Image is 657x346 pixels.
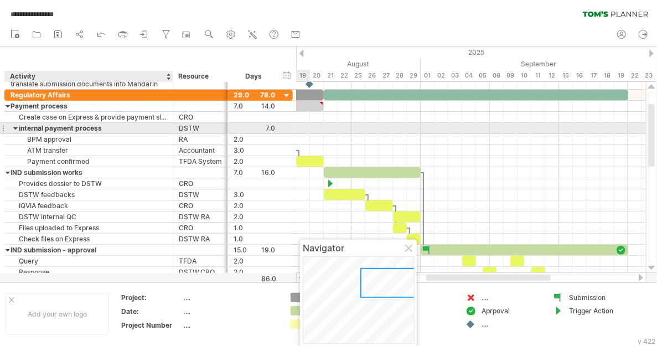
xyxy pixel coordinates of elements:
[179,123,222,133] div: DSTW
[184,307,277,316] div: ....
[11,167,167,178] div: IND submission works
[638,337,655,345] div: v 422
[296,70,310,81] div: Tuesday, 19 August 2025
[11,145,167,156] div: ATM transfer
[482,306,542,316] div: Aprpoval
[379,70,393,81] div: Wednesday, 27 August 2025
[121,307,182,316] div: Date:
[573,70,587,81] div: Tuesday, 16 September 2025
[482,319,542,329] div: ....
[178,71,221,82] div: Resource
[462,70,476,81] div: Thursday, 4 September 2025
[338,70,351,81] div: Friday, 22 August 2025
[614,70,628,81] div: Friday, 19 September 2025
[476,70,490,81] div: Friday, 5 September 2025
[184,321,277,330] div: ....
[234,223,275,233] div: 1.0
[310,70,324,81] div: Wednesday, 20 August 2025
[545,70,559,81] div: Friday, 12 September 2025
[407,70,421,81] div: Friday, 29 August 2025
[179,112,222,122] div: CRO
[482,293,542,302] div: ....
[628,70,642,81] div: Monday, 22 September 2025
[234,234,275,244] div: 1.0
[234,211,275,222] div: 2.0
[559,70,573,81] div: Monday, 15 September 2025
[234,167,275,178] div: 7.0
[569,293,629,302] div: Submission
[569,306,629,316] div: Trigger Action
[234,189,275,200] div: 3.0
[11,101,167,111] div: Payment process
[11,223,167,233] div: Files uploaded to Express
[11,134,167,144] div: BPM approval
[324,70,338,81] div: Thursday, 21 August 2025
[11,112,167,122] div: Create case on Express & provide payment slip to DSTW
[365,70,379,81] div: Tuesday, 26 August 2025
[11,156,167,167] div: Payment confirmed
[11,267,167,277] div: Response
[234,156,275,167] div: 2.0
[351,70,365,81] div: Monday, 25 August 2025
[601,70,614,81] div: Thursday, 18 September 2025
[179,200,222,211] div: CRO
[234,101,275,111] div: 7.0
[184,293,277,302] div: ....
[11,178,167,189] div: Provides dossier to DSTW
[10,71,167,82] div: Activity
[11,211,167,222] div: DSTW internal QC
[234,90,275,100] div: 29.0
[490,70,504,81] div: Monday, 8 September 2025
[434,70,448,81] div: Tuesday, 2 September 2025
[11,90,167,100] div: Regulatory Affairs
[11,234,167,244] div: Check files on Express
[448,70,462,81] div: Wednesday, 3 September 2025
[642,70,656,81] div: Tuesday, 23 September 2025
[531,70,545,81] div: Thursday, 11 September 2025
[393,70,407,81] div: Thursday, 28 August 2025
[421,70,434,81] div: Monday, 1 September 2025
[11,123,167,133] div: internal payment process
[234,256,275,266] div: 2.0
[6,293,109,335] div: Add your own logo
[587,70,601,81] div: Wednesday, 17 September 2025
[229,275,276,283] div: 86.0
[179,267,222,277] div: DSTW,CRO
[179,145,222,156] div: Accountant
[234,267,275,277] div: 2.0
[179,234,222,244] div: DSTW RA
[303,242,414,254] div: Navigator
[179,156,222,167] div: TFDA System
[11,256,167,266] div: Query
[394,306,454,316] div: ....
[179,223,222,233] div: CRO
[234,134,275,144] div: 2.0
[227,71,280,82] div: Days
[121,293,182,302] div: Project:
[121,321,182,330] div: Project Number
[394,319,454,329] div: ....
[234,245,275,255] div: 15.0
[394,293,454,302] div: ....
[179,256,222,266] div: TFDA
[179,178,222,189] div: CRO
[11,79,167,89] div: translate submission documents into Mandarin
[179,211,222,222] div: DSTW RA
[504,70,518,81] div: Tuesday, 9 September 2025
[11,200,167,211] div: IQVIA feedback
[179,189,222,200] div: DSTW
[518,70,531,81] div: Wednesday, 10 September 2025
[234,145,275,156] div: 3.0
[179,134,222,144] div: RA
[234,200,275,211] div: 2.0
[11,189,167,200] div: DSTW feedbacks
[11,245,167,255] div: IND submission - approval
